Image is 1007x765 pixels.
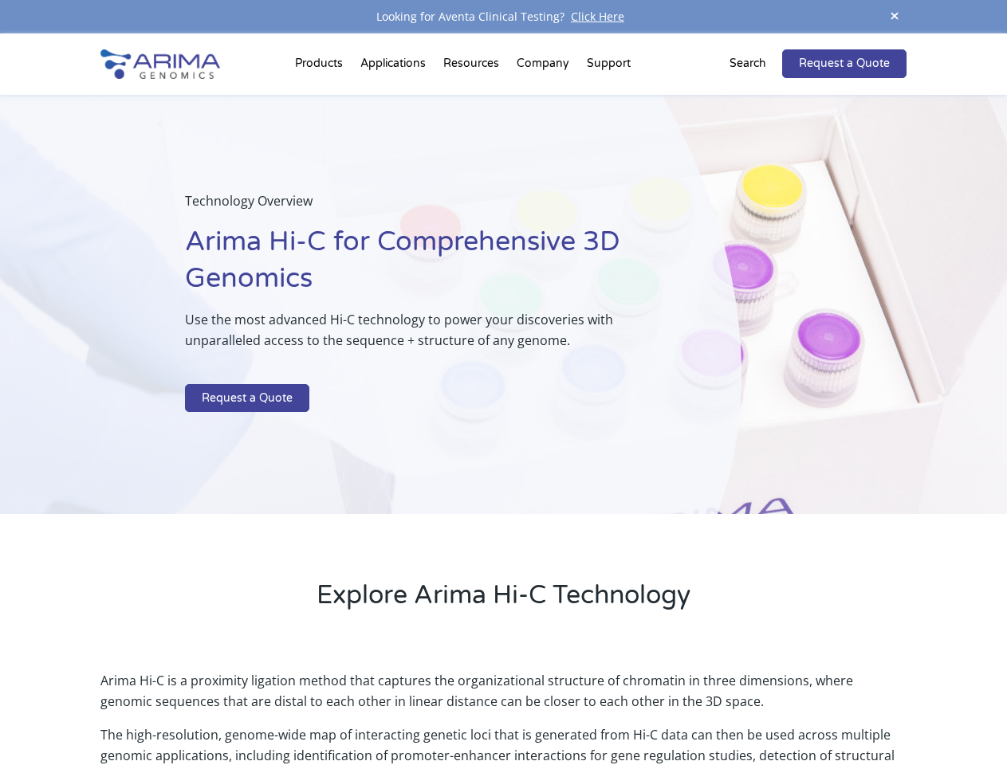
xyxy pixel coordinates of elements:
p: Technology Overview [185,190,661,224]
h1: Arima Hi-C for Comprehensive 3D Genomics [185,224,661,309]
a: Request a Quote [185,384,309,413]
p: Use the most advanced Hi-C technology to power your discoveries with unparalleled access to the s... [185,309,661,363]
a: Request a Quote [782,49,907,78]
div: Looking for Aventa Clinical Testing? [100,6,906,27]
p: Arima Hi-C is a proximity ligation method that captures the organizational structure of chromatin... [100,670,906,724]
p: Search [730,53,766,74]
img: Arima-Genomics-logo [100,49,220,79]
a: Click Here [564,9,631,24]
h2: Explore Arima Hi-C Technology [100,578,906,626]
